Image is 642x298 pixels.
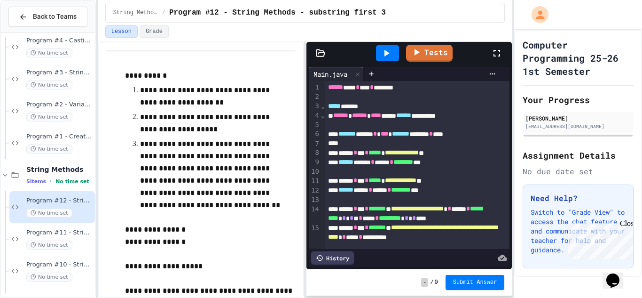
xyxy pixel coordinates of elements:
[33,12,77,22] span: Back to Teams
[309,186,321,195] div: 12
[26,209,72,217] span: No time set
[446,275,505,290] button: Submit Answer
[4,4,65,60] div: Chat with us now!Close
[309,177,321,186] div: 11
[309,158,321,167] div: 9
[522,4,551,25] div: My Account
[309,111,321,121] div: 4
[406,45,453,62] a: Tests
[309,224,321,252] div: 15
[309,83,321,92] div: 1
[309,69,352,79] div: Main.java
[309,205,321,224] div: 14
[169,7,386,18] span: Program #12 - String Methods - substring first 3
[26,261,93,269] span: Program #10 - String Methods indexOf letter search
[162,9,165,16] span: /
[26,145,72,153] span: No time set
[26,229,93,237] span: Program #11 - String Methods - substring
[50,177,52,185] span: •
[309,67,364,81] div: Main.java
[26,165,93,174] span: String Methods
[525,123,631,130] div: [EMAIL_ADDRESS][DOMAIN_NAME]
[309,195,321,205] div: 13
[26,69,93,77] span: Program #3 - String, boolean, and double variables with output
[309,129,321,139] div: 6
[525,114,631,122] div: [PERSON_NAME]
[309,102,321,111] div: 3
[430,279,433,286] span: /
[531,208,626,255] p: Switch to "Grade View" to access the chat feature and communicate with your teacher for help and ...
[26,37,93,45] span: Program #4 - Casting, Doubles, Concatenation
[309,167,321,177] div: 10
[26,113,72,121] span: No time set
[523,38,634,78] h1: Computer Programming 25-26 1st Semester
[603,260,633,289] iframe: chat widget
[309,121,321,130] div: 5
[523,166,634,177] div: No due date set
[55,178,89,185] span: No time set
[311,251,354,265] div: History
[321,102,325,110] span: Fold line
[309,92,321,102] div: 2
[26,241,72,250] span: No time set
[140,25,169,38] button: Grade
[26,197,93,205] span: Program #12 - String Methods - substring first 3
[523,149,634,162] h2: Assignment Details
[309,148,321,158] div: 8
[26,133,93,141] span: Program #1 - Create and Output a String and int variable
[523,93,634,106] h2: Your Progress
[421,278,428,287] span: -
[321,112,325,119] span: Fold line
[26,178,46,185] span: 5 items
[453,279,497,286] span: Submit Answer
[26,273,72,282] span: No time set
[26,101,93,109] span: Program #2 - Variables, Addition, Output
[26,81,72,89] span: No time set
[26,48,72,57] span: No time set
[564,219,633,259] iframe: chat widget
[309,139,321,149] div: 7
[105,25,138,38] button: Lesson
[113,9,158,16] span: String Methods
[8,7,87,27] button: Back to Teams
[435,279,438,286] span: 0
[531,193,626,204] h3: Need Help?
